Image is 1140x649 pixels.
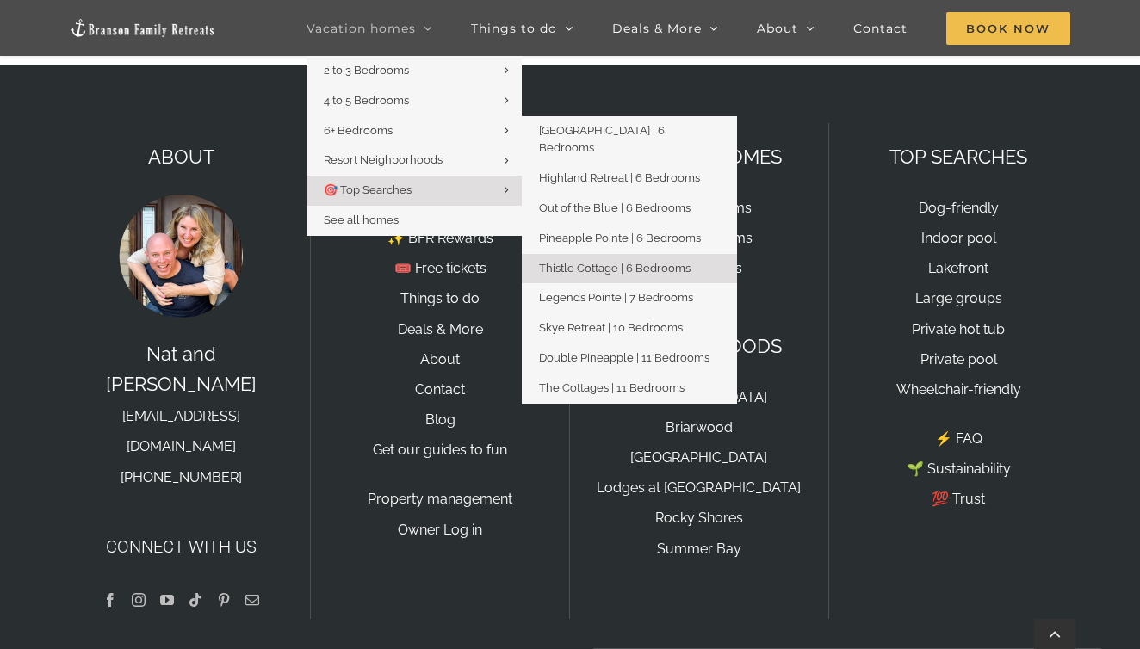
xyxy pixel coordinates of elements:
[539,124,665,155] span: [GEOGRAPHIC_DATA] | 6 Bedrooms
[946,12,1070,45] span: Book Now
[122,408,240,454] a: [EMAIL_ADDRESS][DOMAIN_NAME]
[307,22,416,34] span: Vacation homes
[935,430,982,447] a: ⚡️ FAQ
[324,124,393,137] span: 6+ Bedrooms
[217,593,231,607] a: Pinterest
[307,145,522,176] a: Resort Neighborhoods
[539,351,709,364] span: Double Pineapple | 11 Bedrooms
[597,479,801,496] a: Lodges at [GEOGRAPHIC_DATA]
[420,351,460,368] a: About
[189,593,202,607] a: Tiktok
[539,381,685,394] span: The Cottages | 11 Bedrooms
[539,321,683,334] span: Skye Retreat | 10 Bedrooms
[307,86,522,116] a: 4 to 5 Bedrooms
[70,339,294,491] p: Nat and [PERSON_NAME]
[368,491,512,507] a: Property management
[522,254,737,284] a: Thistle Cottage | 6 Bedrooms
[539,291,693,304] span: Legends Pointe | 7 Bedrooms
[539,232,701,244] span: Pineapple Pointe | 6 Bedrooms
[522,313,737,343] a: Skye Retreat | 10 Bedrooms
[612,22,702,34] span: Deals & More
[471,22,557,34] span: Things to do
[132,593,146,607] a: Instagram
[70,18,216,38] img: Branson Family Retreats Logo
[245,593,259,607] a: Mail
[757,22,798,34] span: About
[307,206,522,236] a: See all homes
[398,522,482,538] a: Owner Log in
[655,510,743,526] a: Rocky Shores
[70,534,294,559] h4: Connect with us
[373,442,507,458] a: Get our guides to fun
[307,176,522,206] a: 🎯 Top Searches
[522,283,737,313] a: Legends Pointe | 7 Bedrooms
[522,116,737,164] a: [GEOGRAPHIC_DATA] | 6 Bedrooms
[160,593,174,607] a: YouTube
[398,321,483,337] a: Deals & More
[116,191,245,320] img: Nat and Tyann
[907,460,1011,477] a: 🌱 Sustainability
[919,200,999,216] a: Dog-friendly
[846,142,1071,172] p: TOP SEARCHES
[70,142,294,172] p: ABOUT
[921,230,996,246] a: Indoor pool
[400,290,480,306] a: Things to do
[387,230,493,246] a: ✨ BFR Rewards
[666,419,733,436] a: Briarwood
[425,411,455,428] a: Blog
[539,171,700,184] span: Highland Retreat | 6 Bedrooms
[522,374,737,404] a: The Cottages | 11 Bedrooms
[121,469,242,485] a: [PHONE_NUMBER]
[522,194,737,224] a: Out of the Blue | 6 Bedrooms
[324,213,399,226] span: See all homes
[324,183,412,196] span: 🎯 Top Searches
[853,22,908,34] span: Contact
[630,389,767,405] a: [GEOGRAPHIC_DATA]
[415,381,465,398] a: Contact
[324,153,443,166] span: Resort Neighborhoods
[915,290,1002,306] a: Large groups
[920,351,997,368] a: Private pool
[912,321,1005,337] a: Private hot tub
[307,56,522,86] a: 2 to 3 Bedrooms
[522,343,737,374] a: Double Pineapple | 11 Bedrooms
[522,224,737,254] a: Pineapple Pointe | 6 Bedrooms
[932,491,985,507] a: 💯 Trust
[324,64,409,77] span: 2 to 3 Bedrooms
[896,381,1021,398] a: Wheelchair-friendly
[307,116,522,146] a: 6+ Bedrooms
[539,201,691,214] span: Out of the Blue | 6 Bedrooms
[539,262,691,275] span: Thistle Cottage | 6 Bedrooms
[522,164,737,194] a: Highland Retreat | 6 Bedrooms
[324,94,409,107] span: 4 to 5 Bedrooms
[394,260,486,276] a: 🎟️ Free tickets
[928,260,988,276] a: Lakefront
[103,593,117,607] a: Facebook
[630,449,767,466] a: [GEOGRAPHIC_DATA]
[657,541,741,557] a: Summer Bay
